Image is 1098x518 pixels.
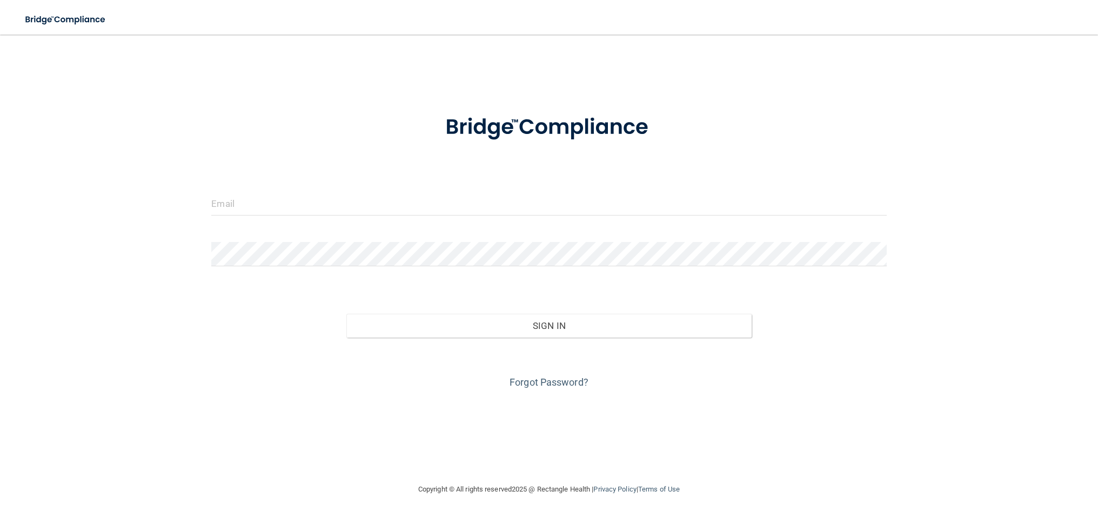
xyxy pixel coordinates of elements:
a: Forgot Password? [510,376,588,388]
img: bridge_compliance_login_screen.278c3ca4.svg [16,9,116,31]
input: Email [211,191,886,216]
img: bridge_compliance_login_screen.278c3ca4.svg [423,99,675,156]
button: Sign In [346,314,752,338]
a: Privacy Policy [593,485,636,493]
div: Copyright © All rights reserved 2025 @ Rectangle Health | | [352,472,746,507]
a: Terms of Use [638,485,680,493]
